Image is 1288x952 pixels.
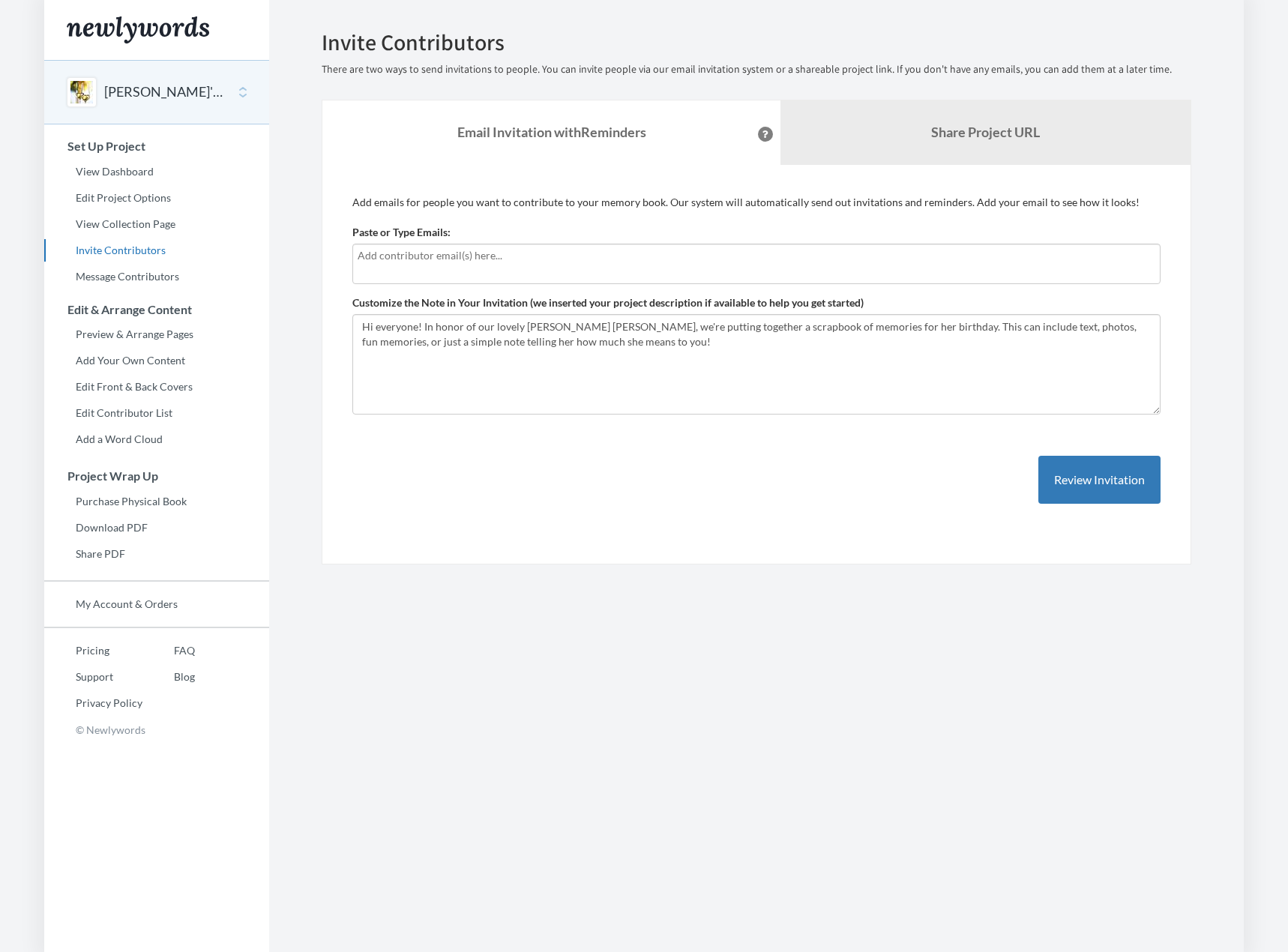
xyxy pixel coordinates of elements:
a: Edit Project Options [44,187,269,209]
a: Purchase Physical Book [44,490,269,513]
p: Add emails for people you want to contribute to your memory book. Our system will automatically s... [352,195,1161,210]
b: Share Project URL [931,124,1040,140]
a: Add a Word Cloud [44,428,269,451]
a: Blog [142,666,195,688]
h3: Set Up Project [45,139,269,153]
a: Share PDF [44,543,269,565]
a: Pricing [44,639,142,662]
button: [PERSON_NAME]'s 40th Birthday [104,82,226,102]
label: Paste or Type Emails: [352,225,451,240]
p: © Newlywords [44,718,269,741]
textarea: Hi everyone! In honor of our lovely [PERSON_NAME] [PERSON_NAME], we're putting together a scrapbo... [352,314,1161,415]
strong: Email Invitation with Reminders [457,124,646,140]
img: Newlywords logo [67,16,209,43]
a: View Collection Page [44,213,269,235]
h3: Project Wrap Up [45,469,269,483]
label: Customize the Note in Your Invitation (we inserted your project description if available to help ... [352,295,864,310]
h2: Invite Contributors [322,30,1191,55]
a: Preview & Arrange Pages [44,323,269,346]
h3: Edit & Arrange Content [45,303,269,316]
a: Invite Contributors [44,239,269,262]
a: Edit Contributor List [44,402,269,424]
input: Add contributor email(s) here... [358,247,1155,264]
a: My Account & Orders [44,593,269,615]
p: There are two ways to send invitations to people. You can invite people via our email invitation ... [322,62,1191,77]
a: Edit Front & Back Covers [44,376,269,398]
button: Review Invitation [1038,456,1161,504]
a: FAQ [142,639,195,662]
a: Add Your Own Content [44,349,269,372]
a: Support [44,666,142,688]
a: Download PDF [44,516,269,539]
a: View Dashboard [44,160,269,183]
a: Message Contributors [44,265,269,288]
a: Privacy Policy [44,692,142,714]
